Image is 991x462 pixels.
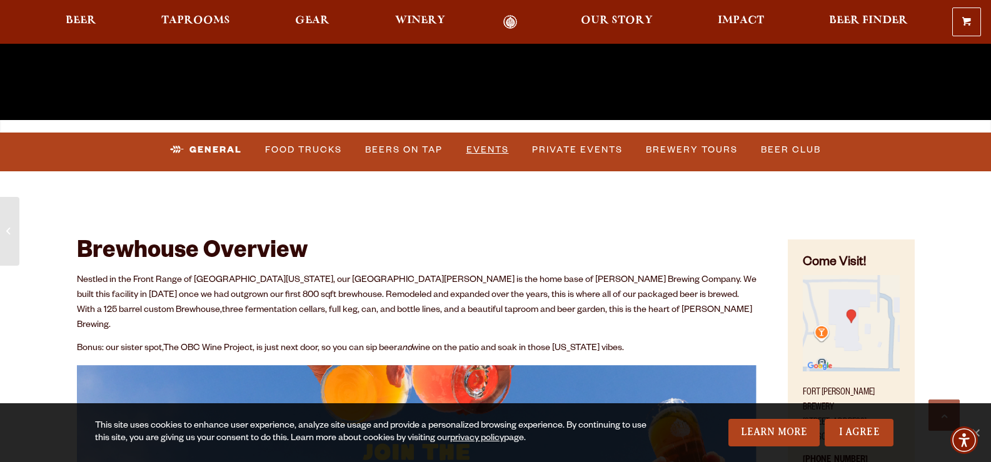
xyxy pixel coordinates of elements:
[803,254,899,273] h4: Come Visit!
[387,15,453,29] a: Winery
[287,15,338,29] a: Gear
[395,16,445,26] span: Winery
[803,365,899,375] a: Find on Google Maps (opens in a new window)
[641,136,743,164] a: Brewery Tours
[718,16,764,26] span: Impact
[95,420,652,445] div: This site uses cookies to enhance user experience, analyze site usage and provide a personalized ...
[397,344,412,354] em: and
[728,419,820,446] a: Learn More
[487,15,534,29] a: Odell Home
[260,136,347,164] a: Food Trucks
[527,136,628,164] a: Private Events
[153,15,238,29] a: Taprooms
[66,16,96,26] span: Beer
[581,16,653,26] span: Our Story
[825,419,893,446] a: I Agree
[77,306,752,331] span: three fermentation cellars, full keg, can, and bottle lines, and a beautiful taproom and beer gar...
[360,136,448,164] a: Beers on Tap
[77,273,757,333] p: Nestled in the Front Range of [GEOGRAPHIC_DATA][US_STATE], our [GEOGRAPHIC_DATA][PERSON_NAME] is ...
[161,16,230,26] span: Taprooms
[803,378,899,446] p: Fort [PERSON_NAME] Brewery [STREET_ADDRESS][PERSON_NAME]
[928,399,960,431] a: Scroll to top
[163,344,253,354] a: The OBC Wine Project
[77,239,757,267] h2: Brewhouse Overview
[803,275,899,371] img: Small thumbnail of location on map
[829,16,908,26] span: Beer Finder
[77,341,757,356] p: Bonus: our sister spot, , is just next door, so you can sip beer wine on the patio and soak in th...
[573,15,661,29] a: Our Story
[821,15,916,29] a: Beer Finder
[450,434,504,444] a: privacy policy
[461,136,514,164] a: Events
[58,15,104,29] a: Beer
[950,426,978,454] div: Accessibility Menu
[710,15,772,29] a: Impact
[165,136,247,164] a: General
[756,136,826,164] a: Beer Club
[295,16,329,26] span: Gear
